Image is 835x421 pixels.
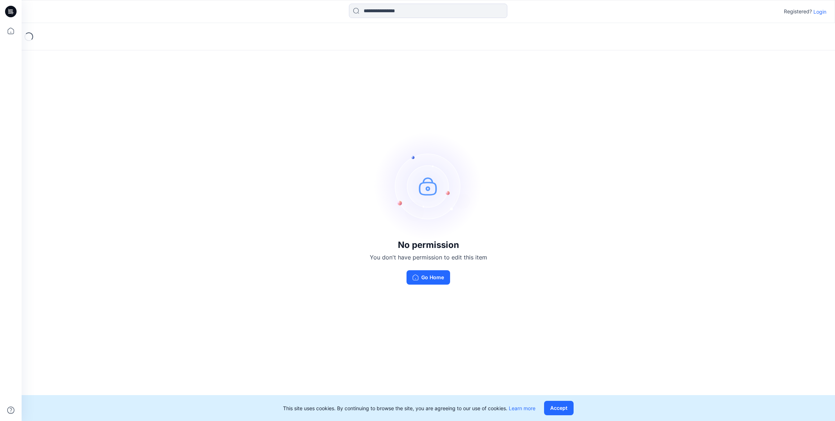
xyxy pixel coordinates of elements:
[283,404,535,412] p: This site uses cookies. By continuing to browse the site, you are agreeing to our use of cookies.
[407,270,450,285] button: Go Home
[509,405,535,411] a: Learn more
[784,7,812,16] p: Registered?
[370,240,487,250] h3: No permission
[370,253,487,262] p: You don't have permission to edit this item
[374,132,482,240] img: no-perm.svg
[544,401,574,415] button: Accept
[813,8,826,15] p: Login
